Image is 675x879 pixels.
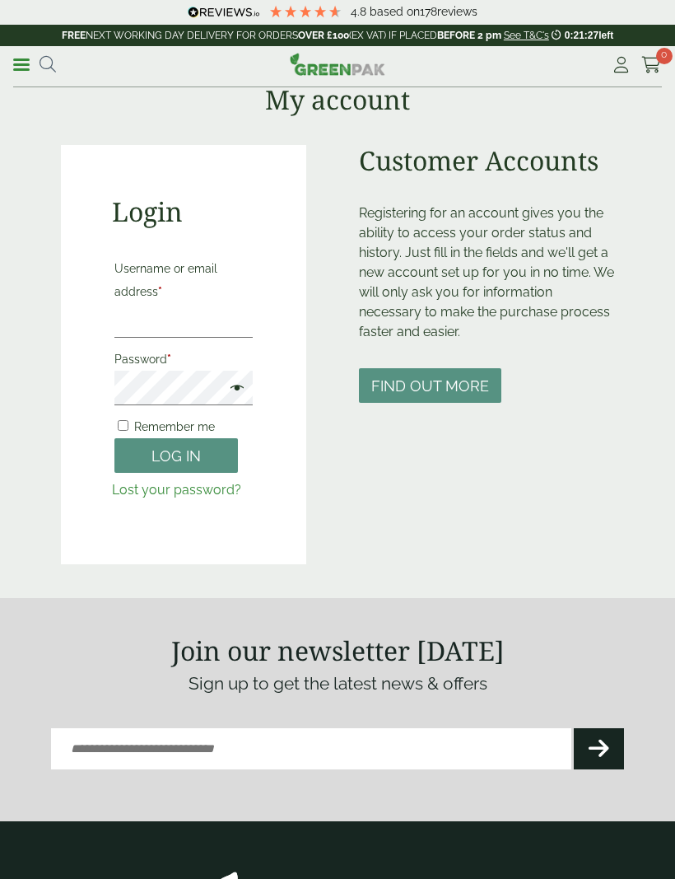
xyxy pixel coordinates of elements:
[370,5,420,18] span: Based on
[298,30,349,41] strong: OVER £100
[359,145,614,176] h2: Customer Accounts
[114,438,238,474] button: Log in
[290,53,385,76] img: GreenPak Supplies
[114,257,253,303] label: Username or email address
[171,633,505,668] strong: Join our newsletter [DATE]
[611,57,631,73] i: My Account
[359,368,501,404] button: Find out more
[351,5,370,18] span: 4.8
[656,48,673,64] span: 0
[268,4,342,19] div: 4.78 Stars
[437,30,501,41] strong: BEFORE 2 pm
[359,379,501,395] a: Find out more
[112,196,255,227] h2: Login
[420,5,437,18] span: 178
[114,348,253,371] label: Password
[118,420,128,431] input: Remember me
[504,30,549,41] a: See T&C's
[437,5,477,18] span: reviews
[359,203,614,342] p: Registering for an account gives you the ability to access your order status and history. Just fi...
[112,482,241,498] a: Lost your password?
[265,84,410,115] h1: My account
[134,420,215,433] span: Remember me
[51,671,624,697] p: Sign up to get the latest news & offers
[641,57,662,73] i: Cart
[641,53,662,77] a: 0
[598,30,613,41] span: left
[565,30,598,41] span: 0:21:27
[188,7,259,18] img: REVIEWS.io
[62,30,86,41] strong: FREE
